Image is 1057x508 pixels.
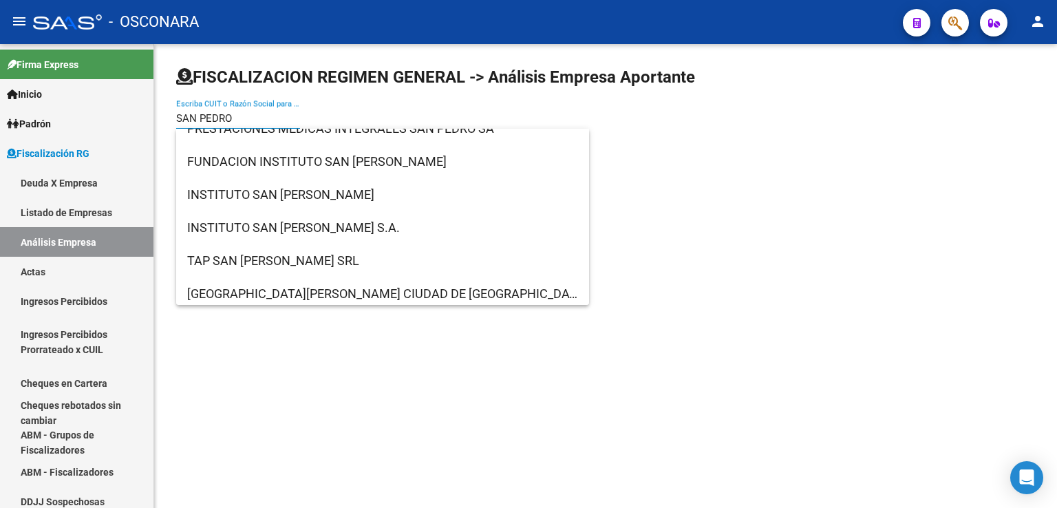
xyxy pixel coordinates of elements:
[187,211,578,244] span: INSTITUTO SAN [PERSON_NAME] S.A.
[187,244,578,277] span: TAP SAN [PERSON_NAME] SRL
[187,145,578,178] span: FUNDACION INSTITUTO SAN [PERSON_NAME]
[187,112,578,145] span: PRESTACIONES MEDICAS INTEGRALES SAN PEDRO SA
[1029,13,1046,30] mat-icon: person
[7,57,78,72] span: Firma Express
[7,116,51,131] span: Padrón
[11,13,28,30] mat-icon: menu
[109,7,199,37] span: - OSCONARA
[187,178,578,211] span: INSTITUTO SAN [PERSON_NAME]
[176,66,695,88] h1: FISCALIZACION REGIMEN GENERAL -> Análisis Empresa Aportante
[1010,461,1043,494] div: Open Intercom Messenger
[7,146,89,161] span: Fiscalización RG
[7,87,42,102] span: Inicio
[187,277,578,310] span: [GEOGRAPHIC_DATA][PERSON_NAME] CIUDAD DE [GEOGRAPHIC_DATA]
